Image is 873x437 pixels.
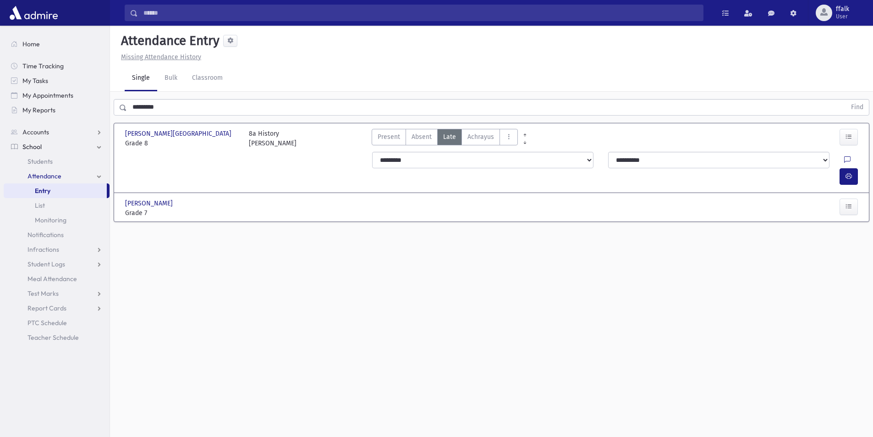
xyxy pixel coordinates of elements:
span: [PERSON_NAME] [125,199,175,208]
span: My Appointments [22,91,73,100]
span: Grade 7 [125,208,240,218]
a: Monitoring [4,213,110,227]
a: Single [125,66,157,91]
a: Time Tracking [4,59,110,73]
span: School [22,143,42,151]
a: Report Cards [4,301,110,315]
span: User [836,13,849,20]
a: Classroom [185,66,230,91]
span: Home [22,40,40,48]
a: My Reports [4,103,110,117]
a: Entry [4,183,107,198]
a: PTC Schedule [4,315,110,330]
span: Present [378,132,400,142]
a: Attendance [4,169,110,183]
span: Grade 8 [125,138,240,148]
span: Achrayus [467,132,494,142]
img: AdmirePro [7,4,60,22]
span: Time Tracking [22,62,64,70]
button: Find [846,100,869,115]
a: Student Logs [4,257,110,271]
a: School [4,139,110,154]
a: List [4,198,110,213]
u: Missing Attendance History [121,53,201,61]
a: Students [4,154,110,169]
a: Home [4,37,110,51]
span: List [35,201,45,210]
span: PTC Schedule [27,319,67,327]
span: My Reports [22,106,55,114]
a: Meal Attendance [4,271,110,286]
span: Test Marks [27,289,59,298]
span: My Tasks [22,77,48,85]
span: Teacher Schedule [27,333,79,342]
span: Absent [412,132,432,142]
span: Monitoring [35,216,66,224]
div: 8a History [PERSON_NAME] [249,129,296,148]
span: [PERSON_NAME][GEOGRAPHIC_DATA] [125,129,233,138]
a: Accounts [4,125,110,139]
span: Late [443,132,456,142]
a: My Tasks [4,73,110,88]
a: Notifications [4,227,110,242]
a: Bulk [157,66,185,91]
div: AttTypes [372,129,518,148]
span: Entry [35,187,50,195]
span: Report Cards [27,304,66,312]
input: Search [138,5,703,21]
h5: Attendance Entry [117,33,220,49]
a: Infractions [4,242,110,257]
a: Teacher Schedule [4,330,110,345]
span: Meal Attendance [27,275,77,283]
a: Test Marks [4,286,110,301]
a: Missing Attendance History [117,53,201,61]
span: Notifications [27,231,64,239]
span: Accounts [22,128,49,136]
span: Students [27,157,53,166]
span: Student Logs [27,260,65,268]
span: Attendance [27,172,61,180]
a: My Appointments [4,88,110,103]
span: Infractions [27,245,59,254]
span: ffalk [836,6,849,13]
